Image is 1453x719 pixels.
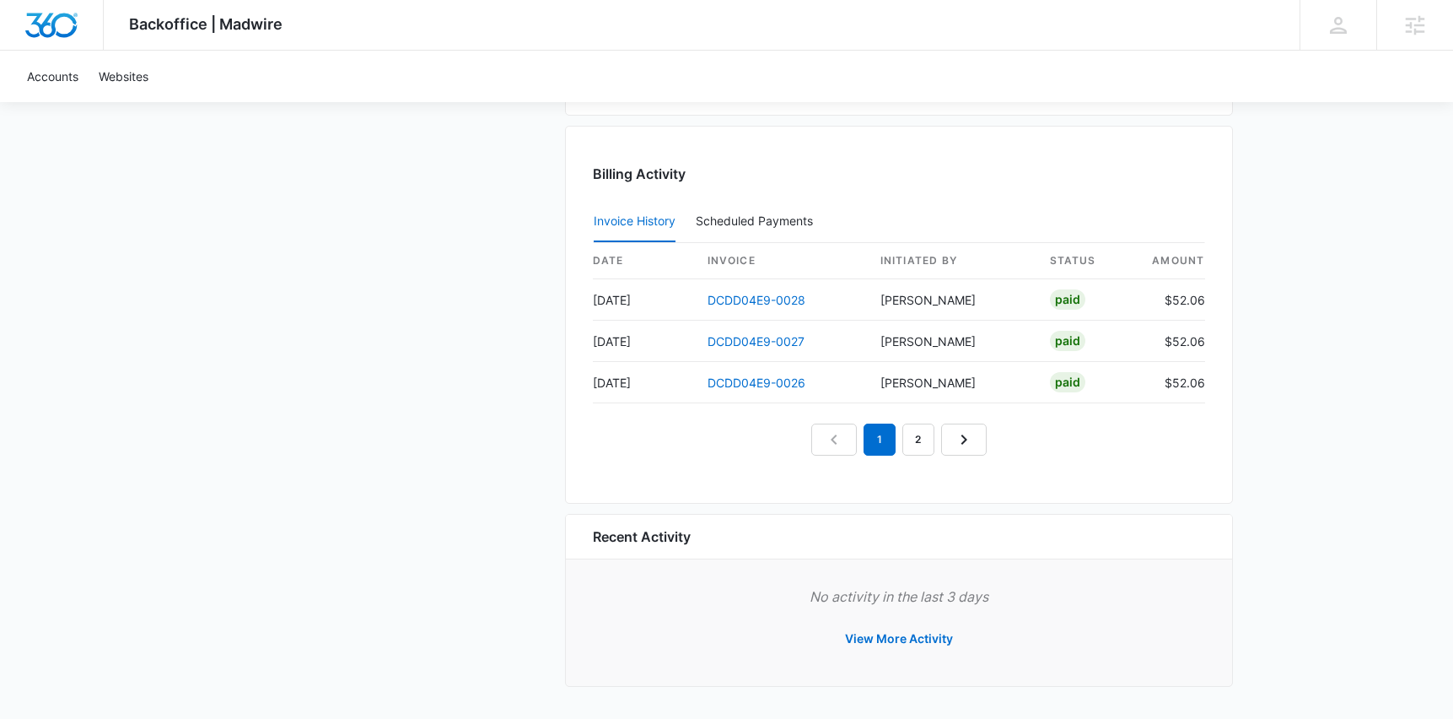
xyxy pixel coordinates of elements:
span: Backoffice | Madwire [129,15,283,33]
td: [DATE] [593,279,694,321]
a: Next Page [941,424,987,456]
th: invoice [694,243,867,279]
a: Accounts [17,51,89,102]
th: status [1036,243,1138,279]
h3: Billing Activity [593,164,1205,184]
a: DCDD04E9-0026 [708,376,805,390]
th: Initiated By [867,243,1036,279]
div: Paid [1050,372,1085,392]
em: 1 [864,424,896,456]
td: $52.06 [1138,321,1205,362]
button: Invoice History [594,202,675,242]
a: Page 2 [902,424,934,456]
button: View More Activity [828,619,970,659]
td: [PERSON_NAME] [867,321,1036,362]
div: Paid [1050,331,1085,351]
p: No activity in the last 3 days [593,587,1205,607]
td: [PERSON_NAME] [867,279,1036,321]
td: [DATE] [593,321,694,362]
td: $52.06 [1138,362,1205,403]
nav: Pagination [811,424,987,456]
td: [DATE] [593,362,694,403]
a: DCDD04E9-0028 [708,293,805,307]
div: Paid [1050,289,1085,310]
td: [PERSON_NAME] [867,362,1036,403]
div: Scheduled Payments [696,215,820,227]
th: date [593,243,694,279]
h6: Recent Activity [593,527,691,547]
td: $52.06 [1138,279,1205,321]
a: DCDD04E9-0027 [708,334,805,349]
th: amount [1138,243,1205,279]
a: Websites [89,51,159,102]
